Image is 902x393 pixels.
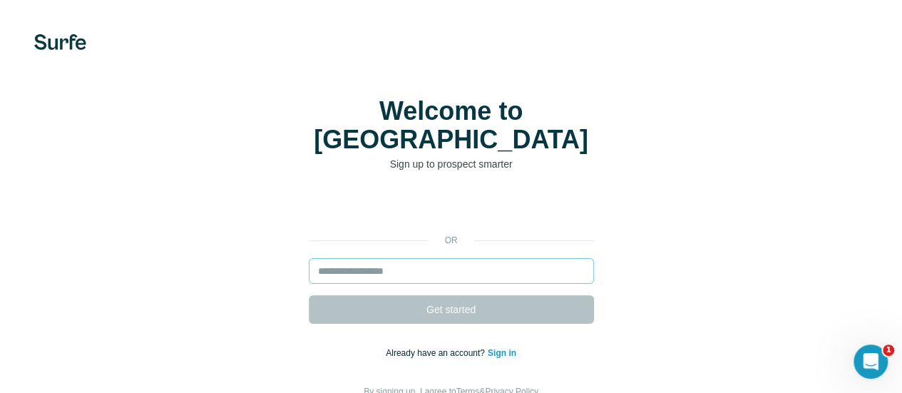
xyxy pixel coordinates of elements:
span: 1 [883,344,894,356]
a: Sign in [488,348,516,358]
img: Surfe's logo [34,34,86,50]
p: Sign up to prospect smarter [309,157,594,171]
p: or [429,234,474,247]
iframe: Intercom live chat [854,344,888,379]
iframe: Przycisk Zaloguj się przez Google [302,193,601,224]
span: Already have an account? [386,348,488,358]
h1: Welcome to [GEOGRAPHIC_DATA] [309,97,594,154]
